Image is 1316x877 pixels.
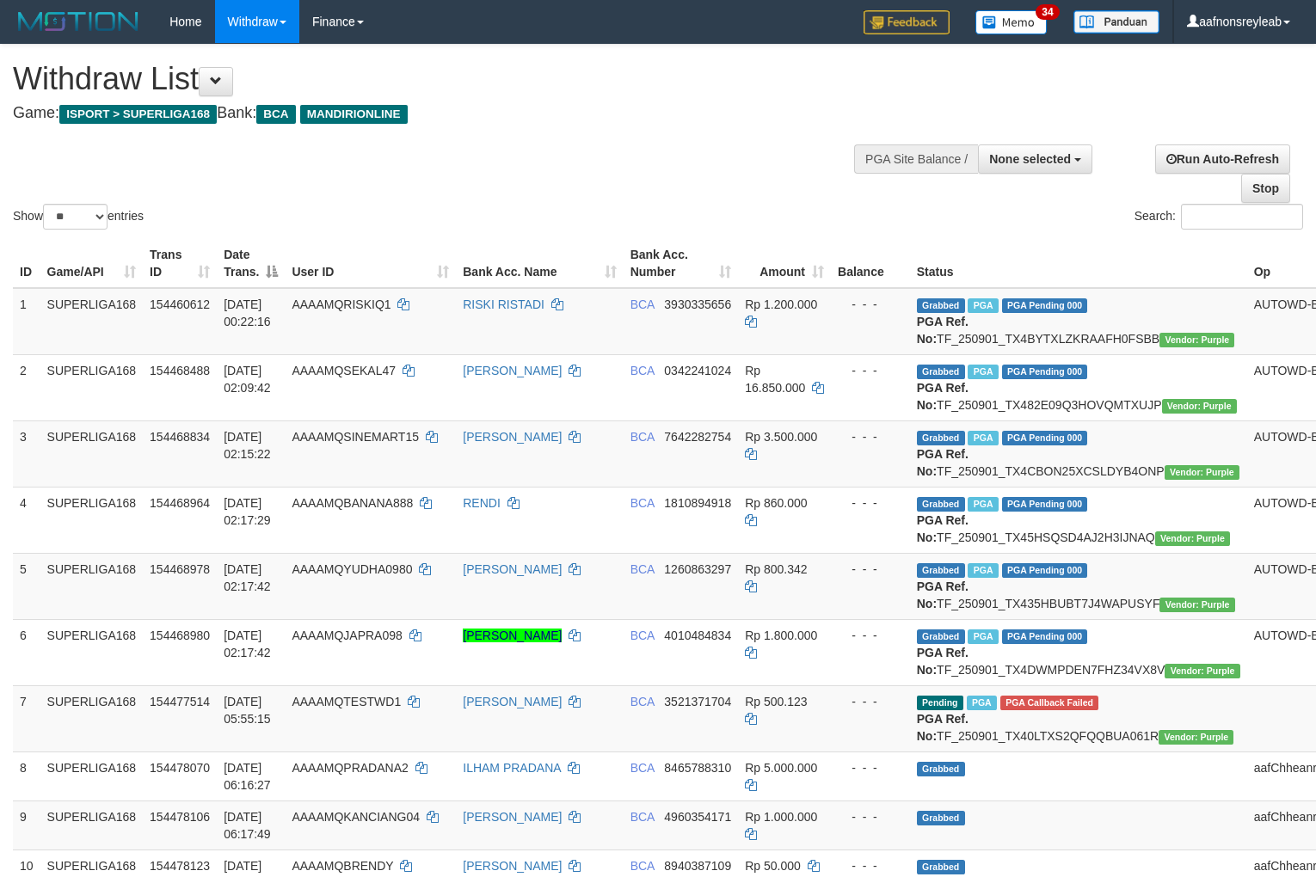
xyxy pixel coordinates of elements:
span: Vendor URL: https://trx4.1velocity.biz [1165,664,1239,678]
div: - - - [838,362,903,379]
span: 154478123 [150,859,210,873]
div: - - - [838,693,903,710]
img: panduan.png [1073,10,1159,34]
a: ILHAM PRADANA [463,761,561,775]
input: Search: [1181,204,1303,230]
td: TF_250901_TX4CBON25XCSLDYB4ONP [910,420,1247,487]
span: BCA [630,430,655,444]
span: PGA Pending [1002,497,1088,512]
span: 154468834 [150,430,210,444]
img: Feedback.jpg [864,10,950,34]
b: PGA Ref. No: [917,646,969,677]
td: SUPERLIGA168 [40,288,144,355]
a: RENDI [463,496,501,510]
h1: Withdraw List [13,62,860,96]
div: - - - [838,808,903,825]
img: Button%20Memo.svg [975,10,1048,34]
span: Rp 1.800.000 [745,629,817,642]
span: 154477514 [150,695,210,708]
b: PGA Ref. No: [917,447,969,478]
span: BCA [630,695,655,708]
span: Vendor URL: https://trx4.1velocity.biz [1159,730,1233,745]
div: - - - [838,627,903,644]
span: Marked by aafnonsreyleab [968,431,998,445]
span: ISPORT > SUPERLIGA168 [59,105,217,124]
span: Rp 1.000.000 [745,810,817,824]
span: AAAAMQSINEMART15 [292,430,419,444]
th: Balance [831,239,910,288]
span: BCA [630,761,655,775]
span: Marked by aafchoeunmanni [968,497,998,512]
span: 154468980 [150,629,210,642]
span: AAAAMQTESTWD1 [292,695,401,708]
span: Grabbed [917,762,965,776]
a: [PERSON_NAME] [463,364,562,377]
td: 9 [13,800,40,849]
span: 154478070 [150,761,210,775]
td: 5 [13,553,40,619]
span: Vendor URL: https://trx4.1velocity.biz [1162,399,1237,414]
a: [PERSON_NAME] [463,859,562,873]
td: SUPERLIGA168 [40,420,144,487]
a: Stop [1241,174,1290,203]
th: Status [910,239,1247,288]
span: Marked by aafchoeunmanni [968,629,998,644]
b: PGA Ref. No: [917,381,969,412]
span: Copy 4960354171 to clipboard [664,810,731,824]
td: TF_250901_TX482E09Q3HOVQMTXUJP [910,354,1247,420]
td: SUPERLIGA168 [40,553,144,619]
span: Rp 50.000 [745,859,801,873]
td: TF_250901_TX4DWMPDEN7FHZ34VX8V [910,619,1247,685]
span: Copy 7642282754 to clipboard [664,430,731,444]
span: PGA Pending [1002,298,1088,313]
span: 154478106 [150,810,210,824]
span: Grabbed [917,431,965,445]
b: PGA Ref. No: [917,580,969,610]
div: - - - [838,561,903,578]
th: User ID: activate to sort column ascending [285,239,456,288]
td: 6 [13,619,40,685]
span: PGA Pending [1002,563,1088,578]
span: BCA [256,105,295,124]
b: PGA Ref. No: [917,712,969,743]
span: PGA Pending [1002,629,1088,644]
td: 2 [13,354,40,420]
div: - - - [838,494,903,512]
span: Rp 860.000 [745,496,807,510]
span: BCA [630,859,655,873]
td: 7 [13,685,40,751]
span: 154468964 [150,496,210,510]
span: Copy 0342241024 to clipboard [664,364,731,377]
td: SUPERLIGA168 [40,685,144,751]
span: [DATE] 02:15:22 [224,430,271,461]
span: AAAAMQSEKAL47 [292,364,396,377]
span: 154468978 [150,562,210,576]
span: BCA [630,629,655,642]
span: Rp 1.200.000 [745,297,817,311]
a: [PERSON_NAME] [463,810,562,824]
span: Vendor URL: https://trx4.1velocity.biz [1159,598,1234,612]
span: Rp 800.342 [745,562,807,576]
b: PGA Ref. No: [917,513,969,544]
span: Grabbed [917,860,965,874]
span: 34 [1036,4,1059,20]
span: [DATE] 06:16:27 [224,761,271,792]
span: [DATE] 06:17:49 [224,810,271,841]
td: 8 [13,751,40,800]
span: Copy 1260863297 to clipboard [664,562,731,576]
span: Rp 16.850.000 [745,364,805,395]
span: AAAAMQBANANA888 [292,496,413,510]
td: 4 [13,487,40,553]
label: Search: [1135,204,1303,230]
span: AAAAMQPRADANA2 [292,761,408,775]
a: Run Auto-Refresh [1155,144,1290,174]
span: Grabbed [917,497,965,512]
span: Copy 4010484834 to clipboard [664,629,731,642]
span: Copy 3930335656 to clipboard [664,297,731,311]
span: BCA [630,297,655,311]
span: 154468488 [150,364,210,377]
th: Date Trans.: activate to sort column descending [217,239,285,288]
td: TF_250901_TX45HSQSD4AJ2H3IJNAQ [910,487,1247,553]
span: BCA [630,562,655,576]
span: AAAAMQJAPRA098 [292,629,402,642]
